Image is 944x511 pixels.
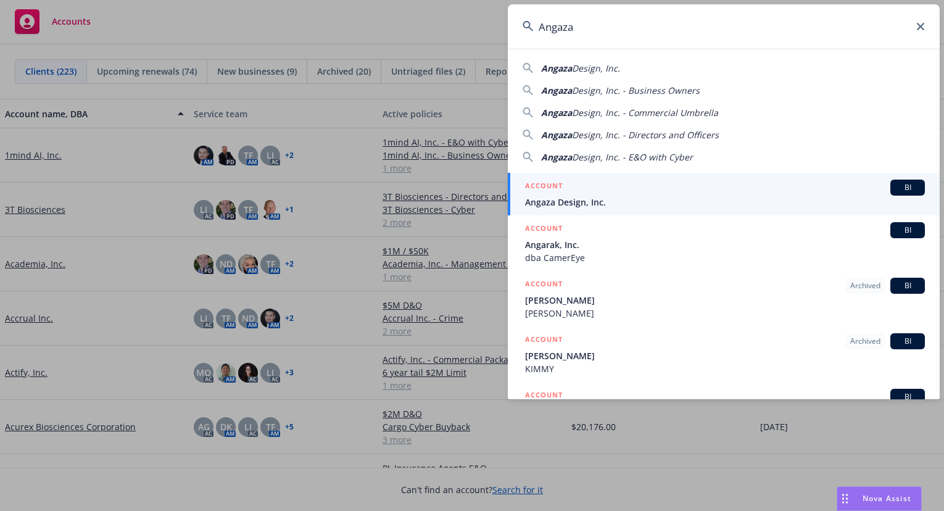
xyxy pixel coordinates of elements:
[525,180,563,194] h5: ACCOUNT
[863,493,911,504] span: Nova Assist
[525,196,925,209] span: Angaza Design, Inc.
[541,129,572,141] span: Angaza
[572,85,700,96] span: Design, Inc. - Business Owners
[572,107,718,118] span: Design, Inc. - Commercial Umbrella
[525,307,925,320] span: [PERSON_NAME]
[895,391,920,402] span: BI
[895,225,920,236] span: BI
[508,382,940,425] a: ACCOUNTBI
[572,62,620,74] span: Design, Inc.
[508,326,940,382] a: ACCOUNTArchivedBI[PERSON_NAME]KIMMY
[508,215,940,271] a: ACCOUNTBIAngarak, Inc.dba CamerEye
[837,486,922,511] button: Nova Assist
[541,151,572,163] span: Angaza
[525,362,925,375] span: KIMMY
[508,271,940,326] a: ACCOUNTArchivedBI[PERSON_NAME][PERSON_NAME]
[508,4,940,49] input: Search...
[541,85,572,96] span: Angaza
[850,336,880,347] span: Archived
[525,222,563,237] h5: ACCOUNT
[837,487,853,510] div: Drag to move
[895,182,920,193] span: BI
[572,151,693,163] span: Design, Inc. - E&O with Cyber
[541,62,572,74] span: Angaza
[525,349,925,362] span: [PERSON_NAME]
[508,173,940,215] a: ACCOUNTBIAngaza Design, Inc.
[525,294,925,307] span: [PERSON_NAME]
[895,280,920,291] span: BI
[525,333,563,348] h5: ACCOUNT
[525,251,925,264] span: dba CamerEye
[525,389,563,404] h5: ACCOUNT
[541,107,572,118] span: Angaza
[572,129,719,141] span: Design, Inc. - Directors and Officers
[895,336,920,347] span: BI
[525,278,563,293] h5: ACCOUNT
[850,280,880,291] span: Archived
[525,238,925,251] span: Angarak, Inc.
